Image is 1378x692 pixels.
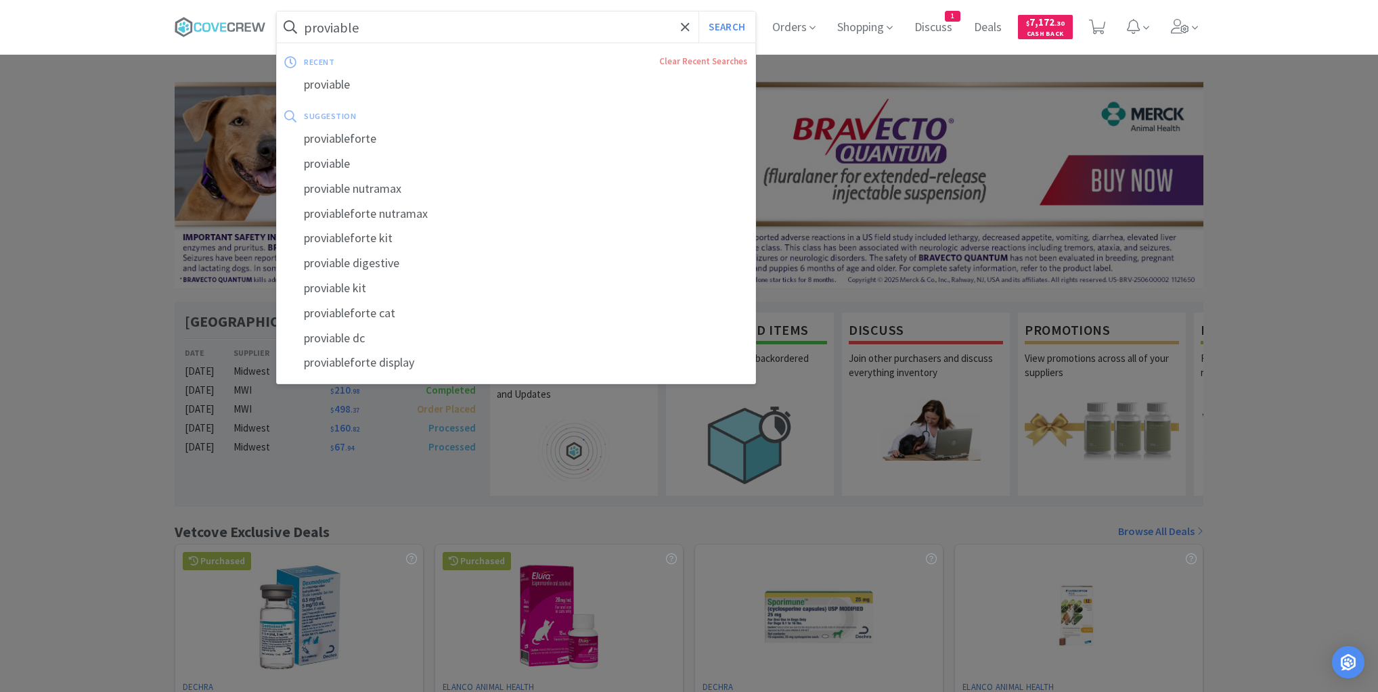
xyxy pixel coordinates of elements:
div: proviableforte display [277,350,755,375]
div: proviableforte [277,126,755,152]
button: Search [698,11,755,43]
div: proviable dc [277,326,755,351]
div: suggestion [304,106,552,126]
div: proviable [277,152,755,177]
div: proviable [277,72,755,97]
a: Discuss1 [909,22,958,34]
div: Open Intercom Messenger [1332,646,1364,678]
span: $ [1026,19,1029,28]
div: recent [304,51,497,72]
div: proviable kit [277,276,755,301]
div: proviableforte nutramax [277,202,755,227]
a: $7,172.30Cash Back [1018,9,1073,45]
span: . 30 [1054,19,1065,28]
div: proviableforte cat [277,301,755,326]
a: Clear Recent Searches [659,55,747,67]
input: Search by item, sku, manufacturer, ingredient, size... [277,11,755,43]
span: Cash Back [1026,30,1065,39]
span: 1 [946,11,960,21]
div: proviable digestive [277,251,755,276]
span: 7,172 [1026,16,1065,28]
div: proviable nutramax [277,177,755,202]
a: Deals [969,22,1007,34]
div: proviableforte kit [277,226,755,251]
